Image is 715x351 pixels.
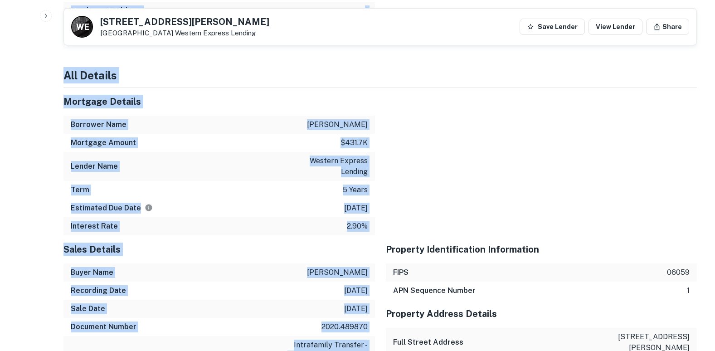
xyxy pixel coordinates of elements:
[393,337,463,348] h6: Full Street Address
[286,156,368,177] p: western express lending
[71,221,118,232] h6: Interest Rate
[393,267,409,278] h6: FIPS
[71,285,126,296] h6: Recording Date
[386,307,697,321] h5: Property Address Details
[71,5,142,16] h6: Number of Buildings
[175,29,256,37] a: Western Express Lending
[71,161,118,172] h6: Lender Name
[307,267,368,278] p: [PERSON_NAME]
[71,119,126,130] h6: Borrower Name
[145,204,153,212] svg: Estimate is based on a standard schedule for this type of loan.
[100,17,269,26] h5: [STREET_ADDRESS][PERSON_NAME]
[344,285,368,296] p: [DATE]
[100,29,269,37] p: [GEOGRAPHIC_DATA]
[76,21,88,33] p: W E
[307,119,368,130] p: [PERSON_NAME]
[670,278,715,322] iframe: Chat Widget
[71,322,136,332] h6: Document Number
[71,303,105,314] h6: Sale Date
[589,19,642,35] a: View Lender
[386,243,697,256] h5: Property Identification Information
[340,137,368,148] p: $431.7k
[63,67,697,83] h4: All Details
[344,303,368,314] p: [DATE]
[71,267,113,278] h6: Buyer Name
[344,203,368,214] p: [DATE]
[63,243,375,256] h5: Sales Details
[347,221,368,232] p: 2.90%
[71,16,93,38] a: W E
[343,185,368,195] p: 5 years
[646,19,689,35] button: Share
[365,5,368,16] p: 1
[667,267,690,278] p: 06059
[520,19,585,35] button: Save Lender
[63,95,375,108] h5: Mortgage Details
[321,322,368,332] p: 2020.489870
[71,203,153,214] h6: Estimated Due Date
[393,285,476,296] h6: APN Sequence Number
[71,137,136,148] h6: Mortgage Amount
[71,185,89,195] h6: Term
